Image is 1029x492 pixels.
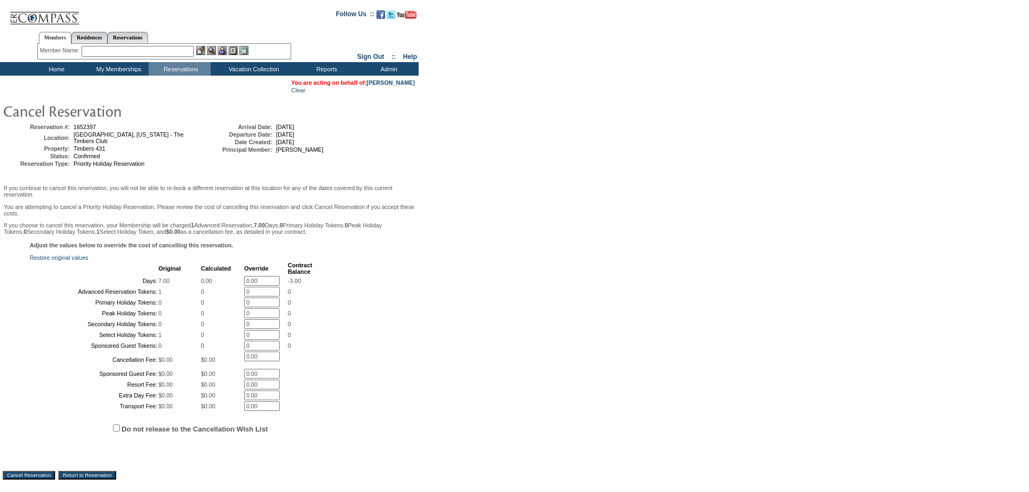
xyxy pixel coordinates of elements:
[3,100,219,122] img: pgTtlCancelRes.gif
[73,131,184,144] span: [GEOGRAPHIC_DATA], [US_STATE] - The Timbers Club
[86,62,149,76] td: My Memberships
[158,299,162,306] span: 0
[288,321,291,327] span: 0
[201,278,212,284] span: 0.00
[30,254,88,261] a: Restore original values
[291,87,305,93] a: Clear
[228,46,238,55] img: Reservations
[40,46,82,55] div: Member Name:
[31,298,157,307] td: Primary Holiday Tokens:
[207,124,272,130] td: Arrival Date:
[31,390,157,400] td: Extra Day Fee:
[71,32,107,43] a: Residences
[387,14,395,20] a: Follow us on Twitter
[201,370,216,377] span: $0.00
[201,381,216,388] span: $0.00
[201,392,216,399] span: $0.00
[158,403,173,409] span: $0.00
[276,131,294,138] span: [DATE]
[39,32,72,44] a: Members
[201,356,216,363] span: $0.00
[392,53,396,60] span: ::
[158,381,173,388] span: $0.00
[30,242,233,248] b: Adjust the values below to override the cost of cancelling this reservation.
[288,278,301,284] span: -3.00
[376,14,385,20] a: Become our fan on Facebook
[107,32,148,43] a: Reservations
[31,330,157,340] td: Select Holiday Tokens:
[73,160,144,167] span: Priority Holiday Reservation
[397,14,416,20] a: Subscribe to our YouTube Channel
[294,62,357,76] td: Reports
[58,471,116,480] input: Return to Reservation
[357,62,419,76] td: Admin
[207,46,216,55] img: View
[97,228,100,235] b: 1
[191,222,194,228] b: 1
[158,310,162,316] span: 0
[158,321,162,327] span: 0
[201,265,231,272] b: Calculated
[158,342,162,349] span: 0
[31,401,157,411] td: Transport Fee:
[403,53,417,60] a: Help
[201,403,216,409] span: $0.00
[288,262,312,275] b: Contract Balance
[376,10,385,19] img: Become our fan on Facebook
[280,222,283,228] b: 0
[9,3,79,25] img: Compass Home
[31,319,157,329] td: Secondary Holiday Tokens:
[166,228,181,235] b: $0.00
[357,53,384,60] a: Sign Out
[158,278,170,284] span: 7.00
[196,46,205,55] img: b_edit.gif
[3,471,55,480] input: Cancel Reservation
[367,79,415,86] a: [PERSON_NAME]
[201,299,204,306] span: 0
[239,46,248,55] img: b_calculator.gif
[288,310,291,316] span: 0
[31,380,157,389] td: Resort Fee:
[288,288,291,295] span: 0
[158,265,181,272] b: Original
[73,124,96,130] span: 1652397
[201,342,204,349] span: 0
[31,352,157,368] td: Cancellation Fee:
[158,392,173,399] span: $0.00
[201,332,204,338] span: 0
[4,185,415,235] span: If you continue to cancel this reservation, you will not be able to re-book a different reservati...
[218,46,227,55] img: Impersonate
[254,222,265,228] b: 7.00
[5,124,70,130] td: Reservation #:
[276,124,294,130] span: [DATE]
[122,425,268,433] label: Do not release to the Cancellation Wish List
[5,145,70,152] td: Property:
[73,145,105,152] span: Timbers 431
[211,62,294,76] td: Vacation Collection
[397,11,416,19] img: Subscribe to our YouTube Channel
[336,9,374,22] td: Follow Us ::
[288,299,291,306] span: 0
[158,288,162,295] span: 1
[73,153,100,159] span: Confirmed
[288,332,291,338] span: 0
[244,265,268,272] b: Override
[5,153,70,159] td: Status:
[149,62,211,76] td: Reservations
[31,369,157,379] td: Sponsored Guest Fee:
[5,160,70,167] td: Reservation Type:
[276,139,294,145] span: [DATE]
[276,146,324,153] span: [PERSON_NAME]
[288,342,291,349] span: 0
[24,62,86,76] td: Home
[207,146,272,153] td: Principal Member:
[387,10,395,19] img: Follow us on Twitter
[158,356,173,363] span: $0.00
[158,370,173,377] span: $0.00
[201,321,204,327] span: 0
[201,288,204,295] span: 0
[207,131,272,138] td: Departure Date:
[4,204,415,217] p: You are attempting to cancel a Priority Holiday Reservation. Please review the cost of cancelling...
[31,287,157,296] td: Advanced Reservation Tokens:
[158,332,162,338] span: 1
